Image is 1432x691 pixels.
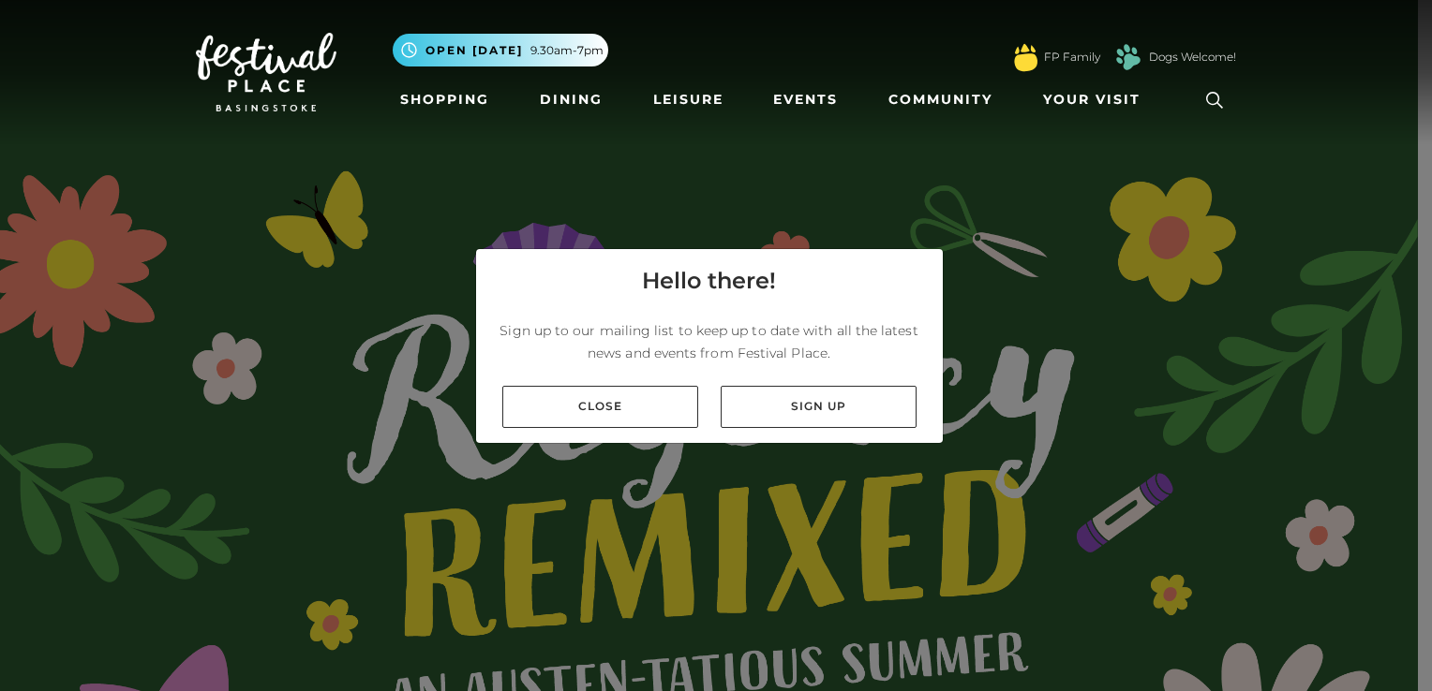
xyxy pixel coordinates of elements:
a: Community [881,82,1000,117]
a: Sign up [721,386,917,428]
a: FP Family [1044,49,1100,66]
a: Dining [532,82,610,117]
h4: Hello there! [642,264,776,298]
a: Dogs Welcome! [1149,49,1236,66]
img: Festival Place Logo [196,33,336,111]
button: Open [DATE] 9.30am-7pm [393,34,608,66]
span: Open [DATE] [425,42,523,59]
span: 9.30am-7pm [530,42,604,59]
a: Shopping [393,82,497,117]
span: Your Visit [1043,90,1141,110]
a: Your Visit [1036,82,1157,117]
p: Sign up to our mailing list to keep up to date with all the latest news and events from Festival ... [491,319,928,364]
a: Leisure [646,82,731,117]
a: Close [502,386,698,428]
a: Events [766,82,845,117]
